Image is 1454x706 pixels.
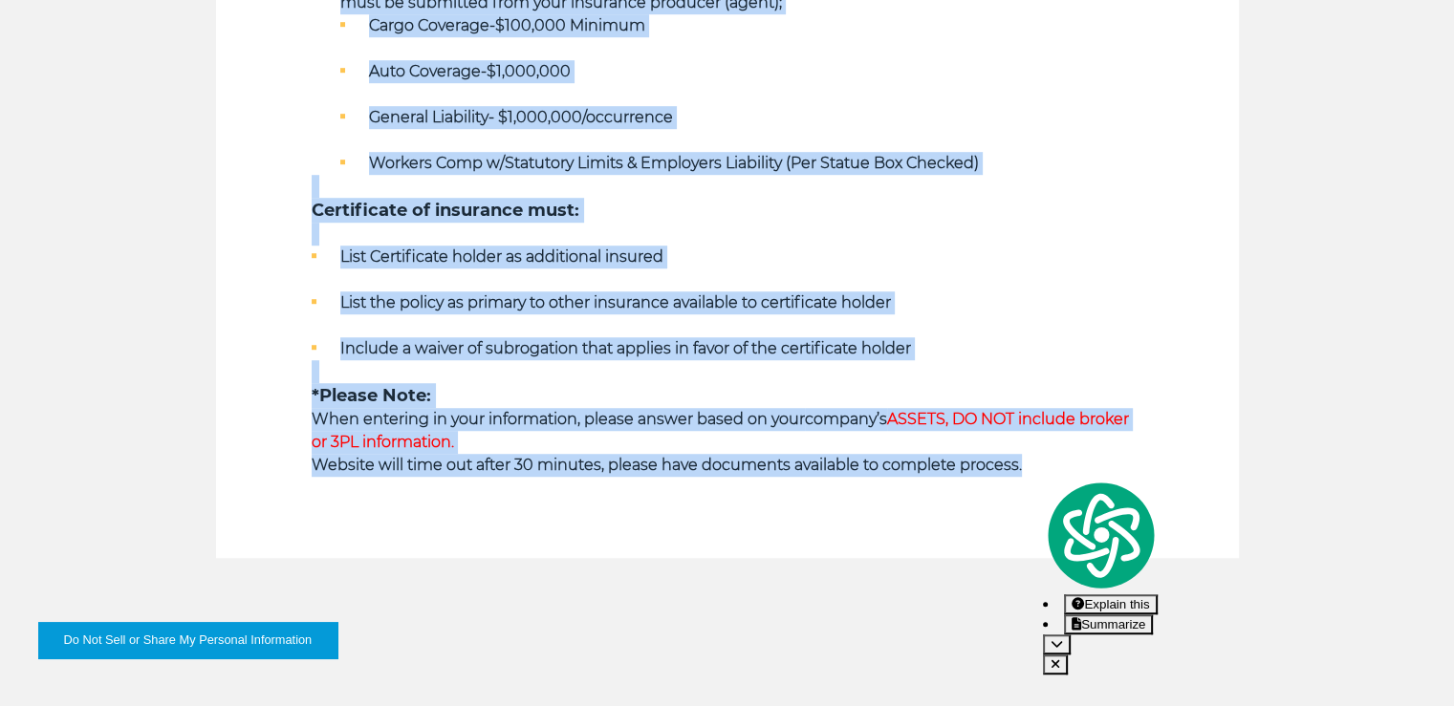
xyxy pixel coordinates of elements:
strong: List the policy as primary to other insurance available to certificate holder [340,293,891,311]
button: Do Not Sell or Share My Personal Information [38,622,337,658]
strong: Cargo Coverage-$100,000 Minimum [369,16,645,34]
button: Explain this [1064,594,1158,614]
strong: List Certificate holder as additional insured [340,247,663,266]
strong: Include a waiver of subrogation that applies in favor of the certificate holder [340,339,911,357]
strong: General Liability- $1,000,000/occurrence [369,108,673,126]
img: logo.svg [1043,480,1158,590]
strong: Auto Coverage-$1,000,000 [369,62,571,80]
strong: Website will time out after 30 minutes, please have documents available to complete process. [312,456,1022,474]
strong: When entering in your information, please answer based on your [312,410,805,428]
strong: Certificate of insurance must: [312,200,579,221]
span: Explain this [1084,597,1149,611]
span: Summarize [1081,617,1145,631]
strong: Workers Comp w/Statutory Limits & Employers Liability (Per Statue Box Checked) [369,154,979,172]
button: Summarize [1064,614,1153,634]
strong: *Please Note: [312,385,431,406]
